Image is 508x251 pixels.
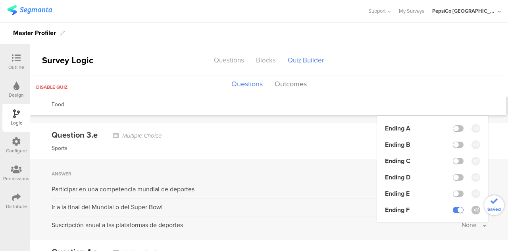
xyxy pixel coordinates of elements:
[52,129,98,141] span: Question 3.e
[9,91,24,99] div: Design
[385,124,441,133] div: Ending A
[462,220,487,230] button: None
[36,84,67,91] button: Disable quiz
[282,53,330,67] div: Quiz Builder
[385,156,441,165] div: Ending C
[208,53,250,67] div: Questions
[385,173,441,182] div: Ending D
[52,202,462,212] div: Ir a la final del Mundial o del Super Bowl
[52,220,462,230] div: Suscripción anual a las plataformas de deportes
[7,5,52,15] img: segmanta logo
[250,53,282,67] div: Blocks
[273,77,309,92] button: Outcomes
[52,144,487,153] div: Sports
[432,7,496,15] div: PepsiCo [GEOGRAPHIC_DATA]
[52,100,485,109] div: Food
[385,189,441,198] div: Ending E
[487,206,501,213] span: Saved
[11,119,22,126] div: Logic
[368,7,386,15] span: Support
[3,175,29,182] div: Permissions
[6,203,27,210] div: Distribute
[8,64,24,71] div: Outline
[385,205,441,214] div: Ending F
[52,170,71,177] span: Answer
[385,140,441,149] div: Ending B
[30,54,121,67] div: Survey Logic
[52,185,462,194] div: Participar en una competencia mundial de deportes
[229,77,265,96] button: Questions
[13,27,56,39] div: Master Profiler
[462,220,477,230] span: None
[6,147,27,154] div: Configure
[122,131,162,140] span: Multiple Choice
